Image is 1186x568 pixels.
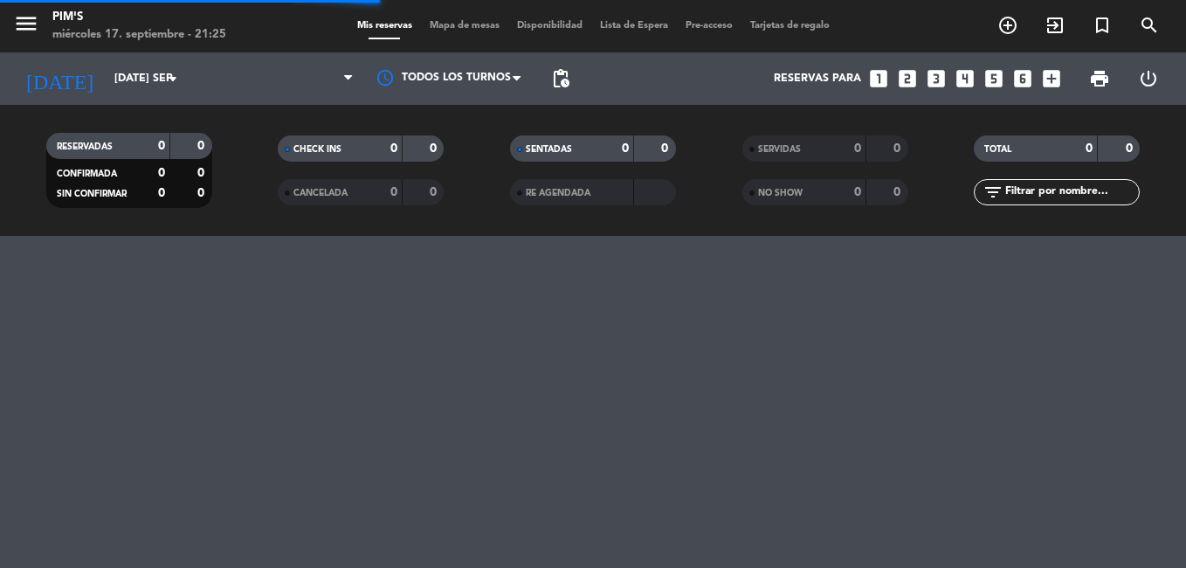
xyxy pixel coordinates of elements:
[508,21,591,31] span: Disponibilidad
[677,21,741,31] span: Pre-acceso
[983,182,1003,203] i: filter_list
[1086,142,1093,155] strong: 0
[1138,68,1159,89] i: power_settings_new
[774,73,861,85] span: Reservas para
[158,140,165,152] strong: 0
[983,67,1005,90] i: looks_5
[1045,15,1065,36] i: exit_to_app
[197,140,208,152] strong: 0
[430,142,440,155] strong: 0
[1011,67,1034,90] i: looks_6
[526,145,572,154] span: SENTADAS
[550,68,571,89] span: pending_actions
[13,10,39,37] i: menu
[162,68,183,89] i: arrow_drop_down
[758,145,801,154] span: SERVIDAS
[57,142,113,151] span: RESERVADAS
[52,26,226,44] div: miércoles 17. septiembre - 21:25
[893,142,904,155] strong: 0
[661,142,672,155] strong: 0
[1003,183,1139,202] input: Filtrar por nombre...
[1139,15,1160,36] i: search
[1089,68,1110,89] span: print
[997,15,1018,36] i: add_circle_outline
[13,59,106,98] i: [DATE]
[893,186,904,198] strong: 0
[390,142,397,155] strong: 0
[622,142,629,155] strong: 0
[13,10,39,43] button: menu
[421,21,508,31] span: Mapa de mesas
[591,21,677,31] span: Lista de Espera
[984,145,1011,154] span: TOTAL
[1124,52,1173,105] div: LOG OUT
[954,67,976,90] i: looks_4
[867,67,890,90] i: looks_one
[925,67,948,90] i: looks_3
[52,9,226,26] div: Pim's
[158,167,165,179] strong: 0
[348,21,421,31] span: Mis reservas
[1092,15,1113,36] i: turned_in_not
[758,189,803,197] span: NO SHOW
[293,189,348,197] span: CANCELADA
[158,187,165,199] strong: 0
[1126,142,1136,155] strong: 0
[197,187,208,199] strong: 0
[197,167,208,179] strong: 0
[57,170,117,178] span: CONFIRMADA
[57,190,127,198] span: SIN CONFIRMAR
[741,21,838,31] span: Tarjetas de regalo
[430,186,440,198] strong: 0
[1040,67,1063,90] i: add_box
[896,67,919,90] i: looks_two
[390,186,397,198] strong: 0
[526,189,590,197] span: RE AGENDADA
[293,145,341,154] span: CHECK INS
[854,142,861,155] strong: 0
[854,186,861,198] strong: 0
